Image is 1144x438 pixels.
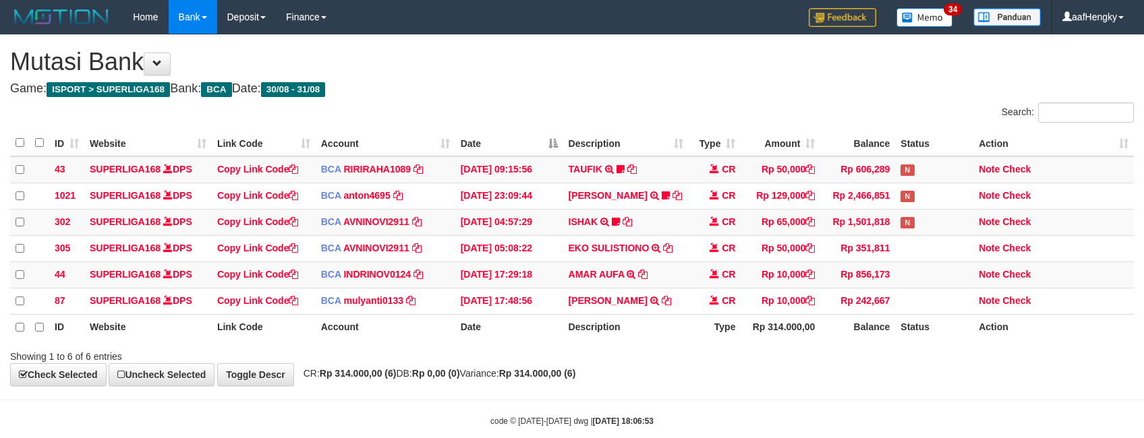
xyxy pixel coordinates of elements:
[663,243,673,253] a: Copy EKO SULISTIONO to clipboard
[55,269,65,280] span: 44
[820,209,895,235] td: Rp 1,501,818
[569,243,650,253] a: EKO SULISTIONO
[1002,102,1134,123] label: Search:
[741,235,820,261] td: Rp 50,000
[343,190,390,201] a: anton4695
[49,130,84,156] th: ID: activate to sort column ascending
[900,164,914,176] span: Has Note
[455,209,563,235] td: [DATE] 04:57:29
[10,344,467,363] div: Showing 1 to 6 of 6 entries
[406,295,416,306] a: Copy mulyanti0133 to clipboard
[820,314,895,340] th: Balance
[321,190,341,201] span: BCA
[84,209,212,235] td: DPS
[722,243,735,253] span: CR
[455,261,563,288] td: [DATE] 17:29:18
[563,314,689,340] th: Description
[1002,295,1031,306] a: Check
[412,216,422,227] a: Copy AVNINOVI2911 to clipboard
[10,49,1134,75] h1: Mutasi Bank
[499,368,576,379] strong: Rp 314.000,00 (6)
[217,269,299,280] a: Copy Link Code
[569,190,648,201] a: [PERSON_NAME]
[90,164,161,175] a: SUPERLIGA168
[593,416,654,426] strong: [DATE] 18:06:53
[412,243,422,253] a: Copy AVNINOVI2911 to clipboard
[217,243,299,253] a: Copy Link Code
[90,190,161,201] a: SUPERLIGA168
[673,190,682,201] a: Copy SRI BASUKI to clipboard
[455,288,563,314] td: [DATE] 17:48:56
[741,130,820,156] th: Amount: activate to sort column ascending
[805,243,815,253] a: Copy Rp 50,000 to clipboard
[569,164,602,175] a: TAUFIK
[979,269,1000,280] a: Note
[805,190,815,201] a: Copy Rp 129,000 to clipboard
[321,243,341,253] span: BCA
[413,269,423,280] a: Copy INDRINOV0124 to clipboard
[979,190,1000,201] a: Note
[569,269,625,280] a: AMAR AUFA
[201,82,231,97] span: BCA
[212,130,316,156] th: Link Code: activate to sort column ascending
[973,314,1134,340] th: Action
[1002,216,1031,227] a: Check
[805,164,815,175] a: Copy Rp 50,000 to clipboard
[343,295,403,306] a: mulyanti0133
[490,416,654,426] small: code © [DATE]-[DATE] dwg |
[343,243,409,253] a: AVNINOVI2911
[455,130,563,156] th: Date: activate to sort column descending
[90,295,161,306] a: SUPERLIGA168
[1038,102,1134,123] input: Search:
[343,216,409,227] a: AVNINOVI2911
[722,190,735,201] span: CR
[217,363,294,386] a: Toggle Descr
[297,368,576,379] span: CR: DB: Variance:
[321,295,341,306] span: BCA
[895,130,973,156] th: Status
[820,130,895,156] th: Balance
[973,130,1134,156] th: Action: activate to sort column ascending
[722,295,735,306] span: CR
[805,269,815,280] a: Copy Rp 10,000 to clipboard
[896,8,953,27] img: Button%20Memo.svg
[979,243,1000,253] a: Note
[979,164,1000,175] a: Note
[343,269,411,280] a: INDRINOV0124
[1002,190,1031,201] a: Check
[741,288,820,314] td: Rp 10,000
[343,164,411,175] a: RIRIRAHA1089
[820,235,895,261] td: Rp 351,811
[820,183,895,209] td: Rp 2,466,851
[623,216,632,227] a: Copy ISHAK to clipboard
[212,314,316,340] th: Link Code
[741,156,820,183] td: Rp 50,000
[809,8,876,27] img: Feedback.jpg
[741,261,820,288] td: Rp 10,000
[944,3,962,15] span: 34
[321,269,341,280] span: BCA
[55,295,65,306] span: 87
[84,156,212,183] td: DPS
[84,288,212,314] td: DPS
[979,216,1000,227] a: Note
[741,314,820,340] th: Rp 314.000,00
[722,164,735,175] span: CR
[84,314,212,340] th: Website
[261,82,326,97] span: 30/08 - 31/08
[217,164,299,175] a: Copy Link Code
[321,216,341,227] span: BCA
[55,216,70,227] span: 302
[321,164,341,175] span: BCA
[90,216,161,227] a: SUPERLIGA168
[455,156,563,183] td: [DATE] 09:15:56
[741,183,820,209] td: Rp 129,000
[689,130,741,156] th: Type: activate to sort column ascending
[820,288,895,314] td: Rp 242,667
[320,368,397,379] strong: Rp 314.000,00 (6)
[900,191,914,202] span: Has Note
[84,261,212,288] td: DPS
[1002,269,1031,280] a: Check
[722,269,735,280] span: CR
[805,295,815,306] a: Copy Rp 10,000 to clipboard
